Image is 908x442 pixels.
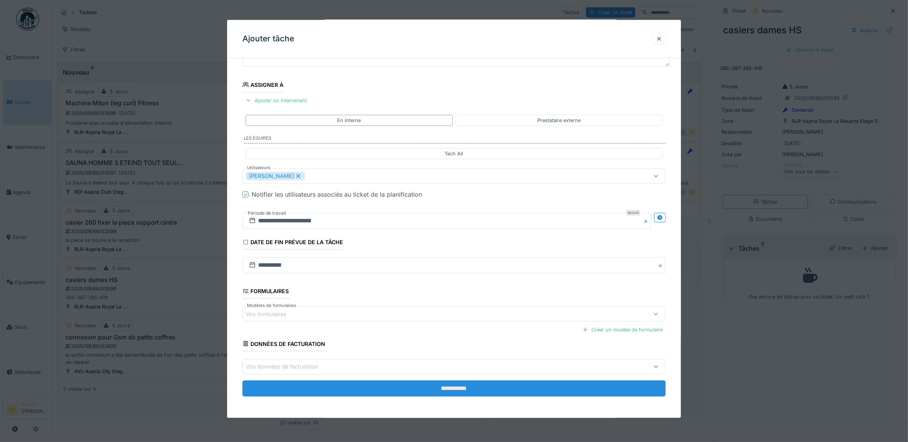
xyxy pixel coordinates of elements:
div: Tech All [445,150,463,157]
div: Assigner à [242,79,284,92]
div: Créer un modèle de formulaire [579,325,666,335]
div: [PERSON_NAME] [246,172,305,180]
div: Date de fin prévue de la tâche [242,236,344,250]
div: Vos données de facturation [246,362,329,371]
label: Modèles de formulaires [245,302,298,309]
div: Vos formulaires [246,310,297,318]
label: Les équipes [244,135,666,144]
div: Notifier les utilisateurs associés au ticket de la planification [252,190,422,199]
button: Close [657,257,666,273]
label: Période de travail [247,209,287,217]
label: Utilisateurs [245,165,272,171]
h3: Ajouter tâche [242,34,294,44]
button: Close [643,213,651,229]
div: Prestataire externe [537,117,581,124]
div: En interne [337,117,361,124]
div: Formulaires [242,285,289,298]
div: Requis [626,210,640,216]
div: Données de facturation [242,338,326,351]
div: Ajouter un intervenant [242,95,310,106]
